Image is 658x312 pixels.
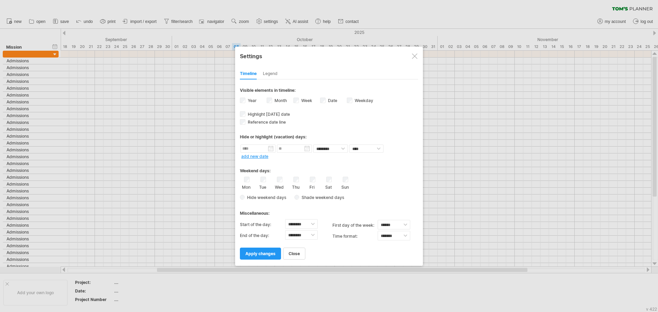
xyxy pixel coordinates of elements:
[291,183,300,190] label: Thu
[246,112,290,117] span: Highlight [DATE] date
[258,183,267,190] label: Tue
[275,183,283,190] label: Wed
[241,154,268,159] a: add new date
[240,162,418,175] div: Weekend days:
[353,98,373,103] label: Weekday
[300,98,312,103] label: Week
[327,98,337,103] label: Date
[240,248,281,260] a: apply changes
[308,183,316,190] label: Fri
[240,88,418,95] div: Visible elements in timeline:
[242,183,251,190] label: Mon
[240,68,257,79] div: Timeline
[240,230,285,241] label: End of the day:
[246,98,257,103] label: Year
[245,251,276,256] span: apply changes
[289,251,300,256] span: close
[341,183,349,190] label: Sun
[240,50,418,62] div: Settings
[283,248,305,260] a: close
[240,204,418,217] div: Miscellaneous:
[299,195,344,200] span: Shade weekend days
[324,183,333,190] label: Sat
[240,219,285,230] label: Start of the day:
[273,98,287,103] label: Month
[240,134,418,139] div: Hide or highlight (vacation) days:
[332,220,378,231] label: first day of the week:
[263,68,278,79] div: Legend
[332,231,378,242] label: Time format:
[245,195,286,200] span: Hide weekend days
[246,120,286,125] span: Reference date line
